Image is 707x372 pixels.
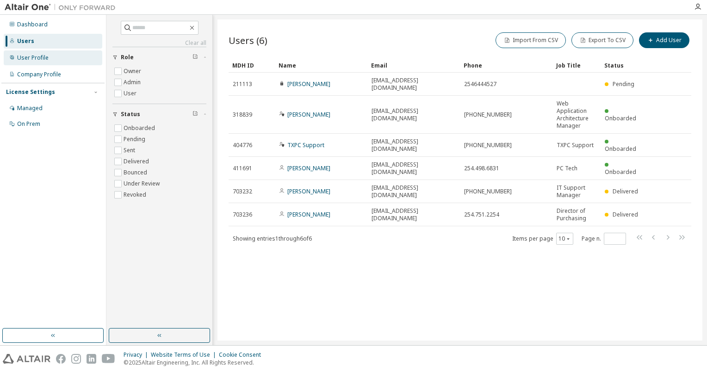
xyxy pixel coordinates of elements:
span: Delivered [613,187,638,195]
div: Cookie Consent [219,351,267,359]
img: facebook.svg [56,354,66,364]
button: Export To CSV [571,32,633,48]
label: Admin [124,77,143,88]
span: [EMAIL_ADDRESS][DOMAIN_NAME] [372,107,456,122]
span: 703232 [233,188,252,195]
div: License Settings [6,88,55,96]
span: Items per page [512,233,573,245]
span: PC Tech [557,165,577,172]
button: Role [112,47,206,68]
span: Page n. [582,233,626,245]
span: Users (6) [229,34,267,47]
button: Status [112,104,206,124]
span: 703236 [233,211,252,218]
span: Status [121,111,140,118]
label: Pending [124,134,147,145]
span: [EMAIL_ADDRESS][DOMAIN_NAME] [372,77,456,92]
span: 411691 [233,165,252,172]
div: Status [604,58,643,73]
label: Revoked [124,189,148,200]
a: [PERSON_NAME] [287,164,330,172]
div: Managed [17,105,43,112]
div: Job Title [556,58,597,73]
span: Onboarded [605,145,636,153]
span: Onboarded [605,114,636,122]
span: [EMAIL_ADDRESS][DOMAIN_NAME] [372,161,456,176]
span: [EMAIL_ADDRESS][DOMAIN_NAME] [372,207,456,222]
label: Under Review [124,178,161,189]
div: Email [371,58,456,73]
span: [PHONE_NUMBER] [464,188,512,195]
span: [EMAIL_ADDRESS][DOMAIN_NAME] [372,138,456,153]
label: Sent [124,145,137,156]
div: Users [17,37,34,45]
label: Delivered [124,156,151,167]
span: 404776 [233,142,252,149]
a: [PERSON_NAME] [287,111,330,118]
span: Clear filter [192,111,198,118]
span: Delivered [613,211,638,218]
span: Clear filter [192,54,198,61]
div: Name [279,58,364,73]
img: Altair One [5,3,120,12]
div: Phone [464,58,549,73]
div: MDH ID [232,58,271,73]
span: 2546444527 [464,81,496,88]
p: © 2025 Altair Engineering, Inc. All Rights Reserved. [124,359,267,366]
div: Website Terms of Use [151,351,219,359]
span: IT Support Manager [557,184,596,199]
a: TXPC Support [287,141,324,149]
button: 10 [558,235,571,242]
img: instagram.svg [71,354,81,364]
span: Onboarded [605,168,636,176]
img: linkedin.svg [87,354,96,364]
span: Role [121,54,134,61]
div: User Profile [17,54,49,62]
span: TXPC Support [557,142,594,149]
img: youtube.svg [102,354,115,364]
a: [PERSON_NAME] [287,187,330,195]
a: [PERSON_NAME] [287,211,330,218]
span: 254.498.6831 [464,165,499,172]
a: [PERSON_NAME] [287,80,330,88]
span: Director of Purchasing [557,207,596,222]
img: altair_logo.svg [3,354,50,364]
div: Privacy [124,351,151,359]
span: [PHONE_NUMBER] [464,142,512,149]
button: Import From CSV [496,32,566,48]
div: Company Profile [17,71,61,78]
span: [EMAIL_ADDRESS][DOMAIN_NAME] [372,184,456,199]
label: Bounced [124,167,149,178]
a: Clear all [112,39,206,47]
span: 211113 [233,81,252,88]
label: User [124,88,138,99]
label: Owner [124,66,143,77]
span: Web Application Architecture Manager [557,100,596,130]
label: Onboarded [124,123,157,134]
span: 254.751.2254 [464,211,499,218]
div: Dashboard [17,21,48,28]
div: On Prem [17,120,40,128]
span: 318839 [233,111,252,118]
span: Showing entries 1 through 6 of 6 [233,235,312,242]
button: Add User [639,32,689,48]
span: Pending [613,80,634,88]
span: [PHONE_NUMBER] [464,111,512,118]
